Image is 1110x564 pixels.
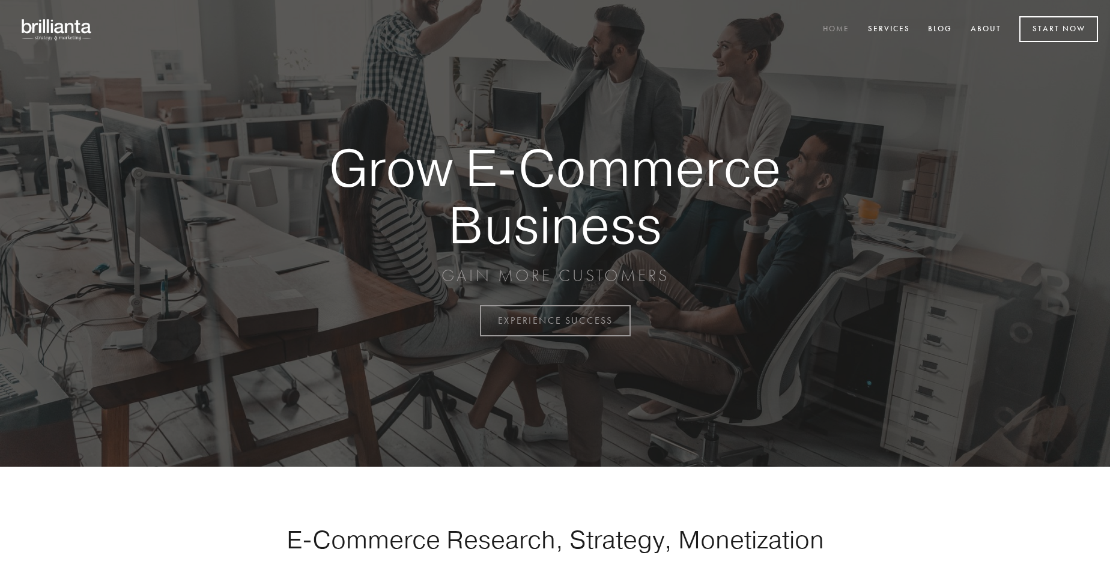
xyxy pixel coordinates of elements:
a: Start Now [1019,16,1098,42]
h1: E-Commerce Research, Strategy, Monetization [249,524,861,554]
a: About [963,20,1009,40]
img: brillianta - research, strategy, marketing [12,12,102,47]
a: Home [815,20,857,40]
a: Services [860,20,918,40]
p: GAIN MORE CUSTOMERS [287,265,823,287]
a: EXPERIENCE SUCCESS [480,305,631,336]
a: Blog [920,20,960,40]
strong: Grow E-Commerce Business [287,139,823,253]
